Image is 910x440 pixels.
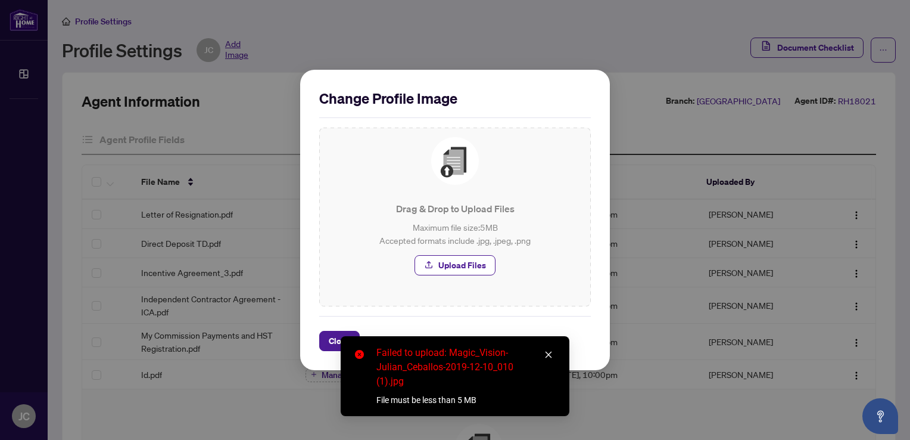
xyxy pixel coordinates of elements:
h2: Change Profile Image [319,89,591,108]
button: Open asap [862,398,898,434]
span: Upload Files [438,256,486,275]
div: Failed to upload: Magic_Vision-Julian_Ceballos-2019-12-10_010 (1).jpg [376,346,555,389]
span: close-circle [355,350,364,359]
button: Close [319,331,360,351]
div: File must be less than 5 MB [376,393,555,407]
span: Close [329,331,350,351]
p: Maximum file size: 5 MB Accepted formats include .jpg, .jpeg, .png [329,221,581,247]
p: Drag & Drop to Upload Files [329,202,581,216]
button: Upload Files [415,255,495,275]
span: File UploadDrag & Drop to Upload FilesMaximum file size:5MBAccepted formats include .jpg, .jpeg, ... [319,128,591,285]
a: Close [542,348,555,361]
img: File Upload [431,137,479,185]
span: close [544,351,553,359]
